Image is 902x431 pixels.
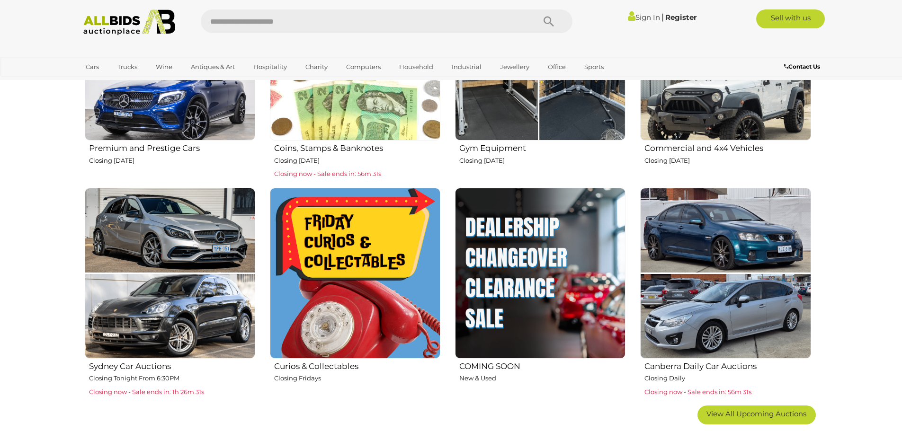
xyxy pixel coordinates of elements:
a: Register [665,13,697,22]
p: Closing Daily [644,373,811,384]
a: Cars [80,59,105,75]
a: Contact Us [784,62,822,72]
a: Canberra Daily Car Auctions Closing Daily Closing now - Sale ends in: 56m 31s [640,187,811,398]
b: Contact Us [784,63,820,70]
a: View All Upcoming Auctions [697,405,816,424]
h2: Canberra Daily Car Auctions [644,360,811,371]
span: | [661,12,664,22]
h2: Premium and Prestige Cars [89,141,255,153]
a: Office [542,59,572,75]
img: COMING SOON [455,188,625,358]
img: Curios & Collectables [270,188,440,358]
a: Jewellery [494,59,536,75]
img: Canberra Daily Car Auctions [640,188,811,358]
button: Search [525,9,572,33]
a: Antiques & Art [185,59,241,75]
a: Sydney Car Auctions Closing Tonight From 6:30PM Closing now - Sale ends in: 1h 26m 31s [84,187,255,398]
p: Closing Fridays [274,373,440,384]
a: Trucks [111,59,143,75]
p: Closing [DATE] [459,155,625,166]
a: Sell with us [756,9,825,28]
a: Household [393,59,439,75]
h2: Gym Equipment [459,141,625,153]
span: View All Upcoming Auctions [706,409,806,418]
p: New & Used [459,373,625,384]
a: Hospitality [247,59,293,75]
a: Industrial [446,59,488,75]
a: Computers [340,59,387,75]
a: Curios & Collectables Closing Fridays [269,187,440,398]
h2: Curios & Collectables [274,360,440,371]
h2: Sydney Car Auctions [89,360,255,371]
a: Sports [578,59,610,75]
a: Wine [150,59,179,75]
p: Closing [DATE] [274,155,440,166]
span: Closing now - Sale ends in: 56m 31s [274,170,381,177]
span: Closing now - Sale ends in: 1h 26m 31s [89,388,204,396]
h2: Coins, Stamps & Banknotes [274,141,440,153]
img: Sydney Car Auctions [85,188,255,358]
a: Charity [299,59,334,75]
p: Closing [DATE] [89,155,255,166]
a: Sign In [628,13,660,22]
h2: COMING SOON [459,360,625,371]
p: Closing [DATE] [644,155,811,166]
img: Allbids.com.au [78,9,181,35]
p: Closing Tonight From 6:30PM [89,373,255,384]
a: [GEOGRAPHIC_DATA] [80,75,159,90]
h2: Commercial and 4x4 Vehicles [644,141,811,153]
span: Closing now - Sale ends in: 56m 31s [644,388,751,396]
